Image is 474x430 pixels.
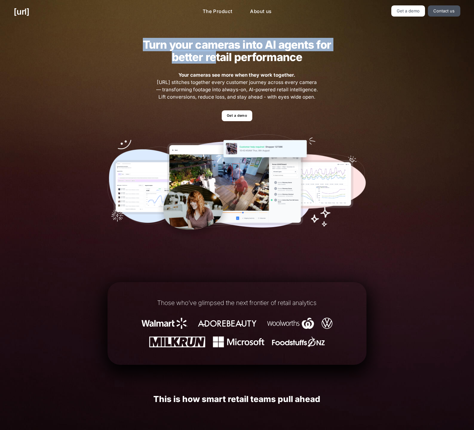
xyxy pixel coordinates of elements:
[149,336,205,348] img: Milkrun
[133,38,341,63] h2: Turn your cameras into AI agents for better retail performance
[222,110,252,121] a: Get a demo
[245,5,276,18] a: About us
[322,318,333,329] img: Volkswagen
[267,318,314,329] img: Woolworths
[213,336,265,348] img: Microsoft
[142,318,187,329] img: Walmart
[195,318,260,329] img: Adore Beauty
[108,134,367,239] img: Our tools
[198,5,238,18] a: The Product
[14,5,29,18] a: [URL]
[155,72,319,101] span: [URL] stitches together every customer journey across every camera — transforming footage into al...
[272,336,325,348] img: Foodstuffs NZ
[178,72,295,78] strong: Your cameras see more when they work together.
[121,300,353,307] h1: Those who’ve glimpsed the next frontier of retail analytics
[108,394,367,404] h1: This is how smart retail teams pull ahead
[391,5,425,17] a: Get a demo
[428,5,460,17] a: Contact us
